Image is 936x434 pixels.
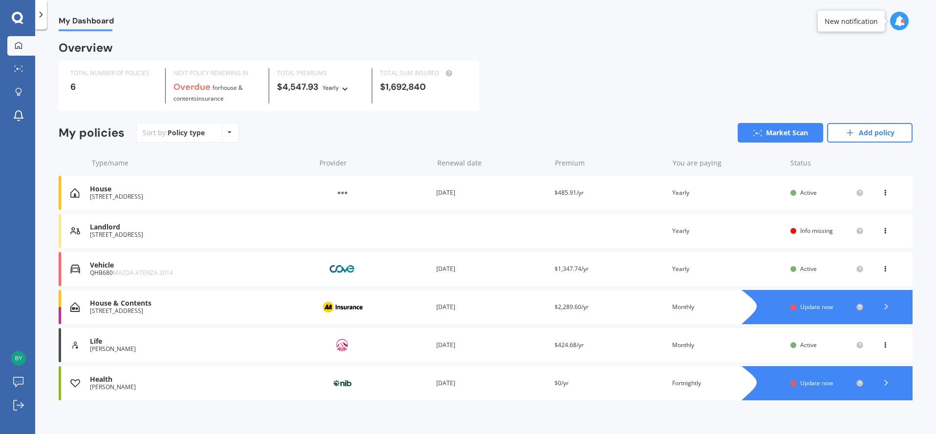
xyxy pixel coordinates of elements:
[173,81,211,93] b: Overdue
[70,82,157,92] div: 6
[90,193,310,200] div: [STREET_ADDRESS]
[90,299,310,308] div: House & Contents
[277,68,364,78] div: TOTAL PREMIUMS
[70,340,80,350] img: Life
[322,83,339,93] div: Yearly
[827,123,913,143] a: Add policy
[70,378,80,388] img: Health
[90,261,310,269] div: Vehicle
[318,184,367,202] img: Other
[11,351,26,366] img: b8f312f88daf8fb7590b2be62e41f7db
[800,341,817,349] span: Active
[70,68,157,78] div: TOTAL NUMBER OF POLICIES
[436,188,547,198] div: [DATE]
[800,188,817,197] span: Active
[436,302,547,312] div: [DATE]
[90,231,310,238] div: [STREET_ADDRESS]
[672,188,783,198] div: Yearly
[173,68,260,78] div: NEXT POLICY RENEWING IN
[90,308,310,314] div: [STREET_ADDRESS]
[70,264,80,274] img: Vehicle
[90,337,310,346] div: Life
[554,303,589,311] span: $2,289.60/yr
[672,264,783,274] div: Yearly
[318,260,367,278] img: Cove
[554,265,589,273] span: $1,347.74/yr
[436,340,547,350] div: [DATE]
[59,126,125,140] div: My policies
[672,340,783,350] div: Monthly
[90,375,310,384] div: Health
[90,346,310,352] div: [PERSON_NAME]
[70,188,80,198] img: House
[90,269,310,276] div: QHB680
[738,123,823,143] a: Market Scan
[59,16,114,29] span: My Dashboard
[90,223,310,231] div: Landlord
[143,128,205,138] div: Sort by:
[555,158,665,168] div: Premium
[800,303,833,311] span: Update now
[673,158,783,168] div: You are paying
[318,374,367,393] img: nib
[380,68,467,78] div: TOTAL SUM INSURED
[672,378,783,388] div: Fortnightly
[800,227,833,235] span: Info missing
[113,269,173,277] span: MAZDA ATENZA 2014
[318,336,367,354] img: AIA
[277,82,364,93] div: $4,547.93
[437,158,547,168] div: Renewal date
[554,188,584,197] span: $485.91/yr
[672,226,783,236] div: Yearly
[92,158,312,168] div: Type/name
[790,158,864,168] div: Status
[318,298,367,316] img: AA
[90,185,310,193] div: House
[800,379,833,387] span: Update now
[59,43,113,53] div: Overview
[554,379,569,387] span: $0/yr
[70,226,80,236] img: Landlord
[672,302,783,312] div: Monthly
[825,16,878,26] div: New notification
[436,264,547,274] div: [DATE]
[90,384,310,391] div: [PERSON_NAME]
[380,82,467,92] div: $1,692,840
[319,158,429,168] div: Provider
[168,128,205,138] div: Policy type
[70,302,80,312] img: House & Contents
[554,341,584,349] span: $424.68/yr
[436,378,547,388] div: [DATE]
[800,265,817,273] span: Active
